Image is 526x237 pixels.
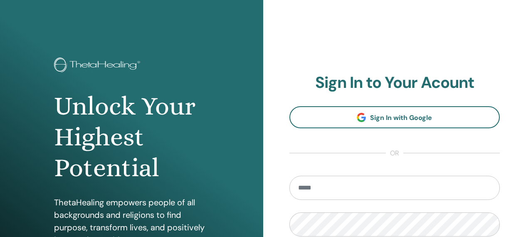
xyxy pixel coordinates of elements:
[370,113,432,122] span: Sign In with Google
[386,148,403,158] span: or
[289,106,500,128] a: Sign In with Google
[54,91,209,184] h1: Unlock Your Highest Potential
[289,73,500,92] h2: Sign In to Your Acount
